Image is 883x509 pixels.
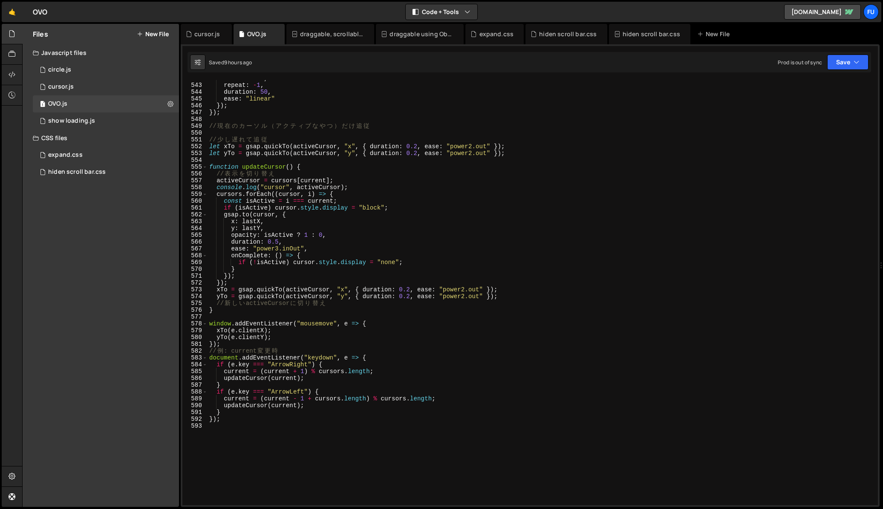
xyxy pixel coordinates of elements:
[182,368,208,375] div: 585
[182,334,208,341] div: 580
[182,89,208,95] div: 544
[182,382,208,388] div: 587
[182,102,208,109] div: 546
[182,109,208,116] div: 547
[406,4,477,20] button: Code + Tools
[182,293,208,300] div: 574
[48,100,67,108] div: OVO.js
[182,416,208,423] div: 592
[182,232,208,239] div: 565
[48,117,95,125] div: show loading.js
[182,279,208,286] div: 572
[182,320,208,327] div: 578
[33,147,182,164] div: expand.css
[182,307,208,313] div: 576
[23,129,179,147] div: CSS files
[224,59,252,66] div: 9 hours ago
[48,151,83,159] div: expand.css
[863,4,879,20] a: Fu
[182,273,208,279] div: 571
[182,164,208,170] div: 555
[182,300,208,307] div: 575
[2,2,23,22] a: 🤙
[182,136,208,143] div: 551
[33,29,48,39] h2: Files
[182,184,208,191] div: 558
[182,239,208,245] div: 566
[40,101,45,108] span: 1
[623,30,680,38] div: hiden scroll bar.css
[137,31,169,37] button: New File
[48,168,106,176] div: hiden scroll bar.css
[827,55,869,70] button: Save
[182,423,208,429] div: 593
[390,30,453,38] div: draggable using Observer.css
[182,395,208,402] div: 589
[33,61,182,78] div: circle.js
[784,4,861,20] a: [DOMAIN_NAME]
[182,150,208,157] div: 553
[182,259,208,266] div: 569
[182,266,208,273] div: 570
[182,327,208,334] div: 579
[182,286,208,293] div: 573
[33,112,182,129] div: 17267/48011.js
[300,30,364,38] div: draggable, scrollable.js
[182,361,208,368] div: 584
[182,143,208,150] div: 552
[33,78,182,95] div: 17267/48012.js
[33,7,47,17] div: OVO
[194,30,220,38] div: cursor.js
[182,313,208,320] div: 577
[697,30,733,38] div: New File
[539,30,597,38] div: hiden scroll bar.css
[48,83,74,91] div: cursor.js
[182,354,208,361] div: 583
[33,95,182,112] div: OVO.js
[182,116,208,123] div: 548
[182,245,208,252] div: 567
[182,252,208,259] div: 568
[182,409,208,416] div: 591
[182,402,208,409] div: 590
[182,341,208,348] div: 581
[23,44,179,61] div: Javascript files
[182,157,208,164] div: 554
[182,82,208,89] div: 543
[182,170,208,177] div: 556
[479,30,514,38] div: expand.css
[182,218,208,225] div: 563
[182,198,208,204] div: 560
[182,225,208,232] div: 564
[182,348,208,354] div: 582
[182,211,208,218] div: 562
[33,164,182,181] div: 17267/47816.css
[778,59,822,66] div: Prod is out of sync
[182,129,208,136] div: 550
[182,204,208,211] div: 561
[48,66,71,74] div: circle.js
[182,95,208,102] div: 545
[209,59,252,66] div: Saved
[182,191,208,198] div: 559
[247,30,266,38] div: OVO.js
[182,123,208,129] div: 549
[182,375,208,382] div: 586
[182,177,208,184] div: 557
[182,388,208,395] div: 588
